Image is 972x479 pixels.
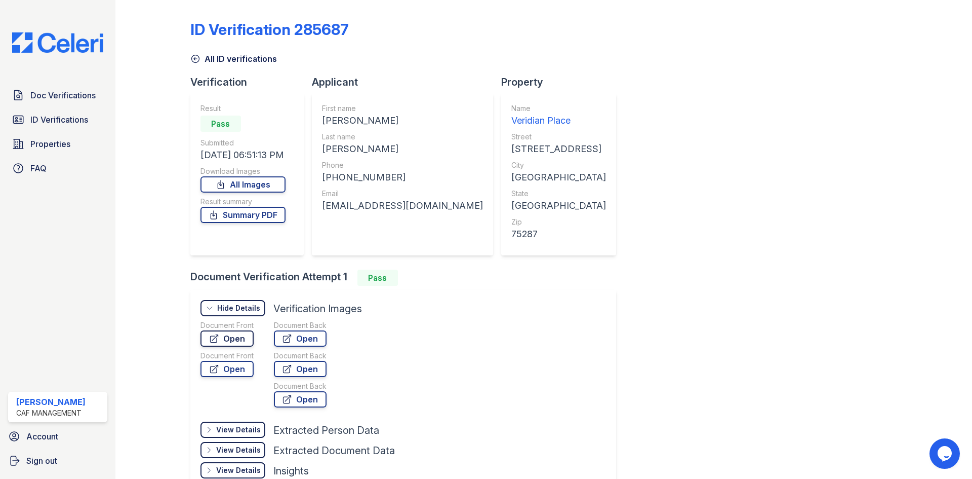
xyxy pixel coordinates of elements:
[190,270,624,286] div: Document Verification Attempt 1
[200,103,286,114] div: Result
[322,170,483,185] div: [PHONE_NUMBER]
[30,114,88,126] span: ID Verifications
[274,391,327,408] a: Open
[511,217,606,227] div: Zip
[274,351,327,361] div: Document Back
[190,75,312,89] div: Verification
[30,138,70,150] span: Properties
[200,320,254,330] div: Document Front
[200,148,286,162] div: [DATE] 06:51:13 PM
[501,75,624,89] div: Property
[26,430,58,443] span: Account
[322,132,483,142] div: Last name
[200,138,286,148] div: Submitted
[4,426,111,447] a: Account
[322,142,483,156] div: [PERSON_NAME]
[511,160,606,170] div: City
[200,207,286,223] a: Summary PDF
[273,444,395,458] div: Extracted Document Data
[217,303,260,313] div: Hide Details
[8,134,107,154] a: Properties
[274,361,327,377] a: Open
[511,142,606,156] div: [STREET_ADDRESS]
[216,445,261,455] div: View Details
[30,162,47,174] span: FAQ
[200,197,286,207] div: Result summary
[200,116,241,132] div: Pass
[30,89,96,101] span: Doc Verifications
[273,302,362,316] div: Verification Images
[26,455,57,467] span: Sign out
[4,32,111,53] img: CE_Logo_Blue-a8612792a0a2168367f1c8372b55b34899dd931a85d93a1a3d3e32e68fde9ad4.png
[511,170,606,185] div: [GEOGRAPHIC_DATA]
[200,330,254,347] a: Open
[322,189,483,199] div: Email
[322,160,483,170] div: Phone
[16,408,86,418] div: CAF Management
[273,464,309,478] div: Insights
[511,189,606,199] div: State
[929,438,962,469] iframe: chat widget
[273,423,379,437] div: Extracted Person Data
[511,227,606,241] div: 75287
[274,330,327,347] a: Open
[322,199,483,213] div: [EMAIL_ADDRESS][DOMAIN_NAME]
[274,381,327,391] div: Document Back
[190,53,277,65] a: All ID verifications
[511,103,606,114] div: Name
[511,199,606,213] div: [GEOGRAPHIC_DATA]
[200,351,254,361] div: Document Front
[322,114,483,128] div: [PERSON_NAME]
[190,20,349,39] div: ID Verification 285687
[200,176,286,193] a: All Images
[511,132,606,142] div: Street
[312,75,501,89] div: Applicant
[8,109,107,130] a: ID Verifications
[16,396,86,408] div: [PERSON_NAME]
[8,85,107,105] a: Doc Verifications
[216,425,261,435] div: View Details
[200,166,286,176] div: Download Images
[511,114,606,128] div: Veridian Place
[511,103,606,128] a: Name Veridian Place
[8,158,107,178] a: FAQ
[274,320,327,330] div: Document Back
[216,465,261,475] div: View Details
[322,103,483,114] div: First name
[357,270,398,286] div: Pass
[200,361,254,377] a: Open
[4,451,111,471] a: Sign out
